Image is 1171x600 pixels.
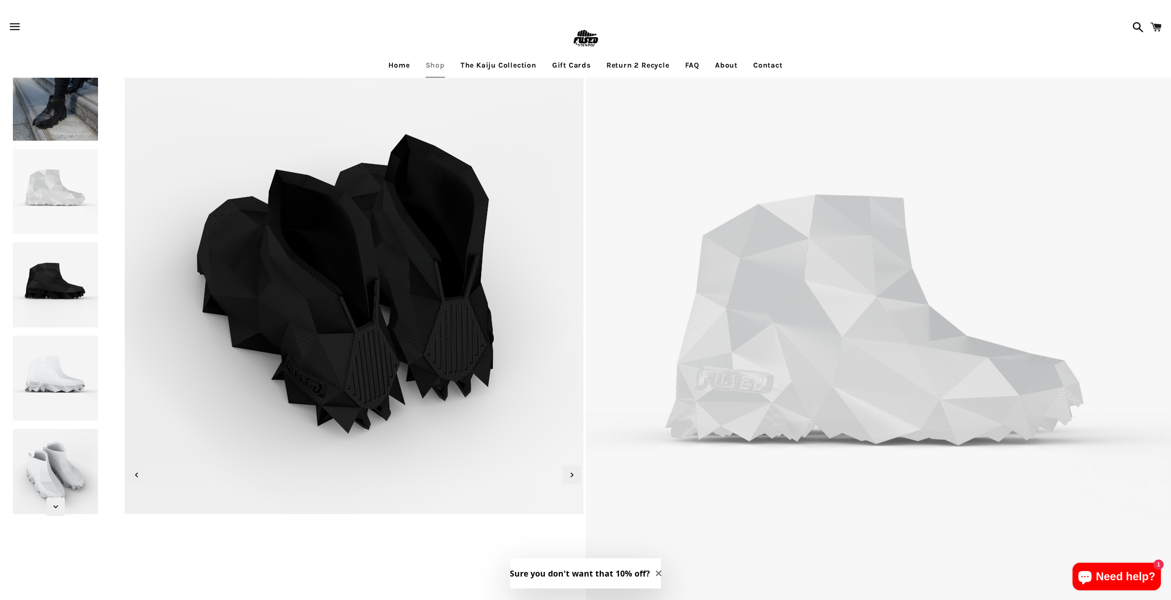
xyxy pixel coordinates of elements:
img: [3D printed Shoes] - lightweight custom 3dprinted shoes sneakers sandals fused footwear [11,240,100,329]
img: [3D printed Shoes] - lightweight custom 3dprinted shoes sneakers sandals fused footwear [11,427,100,516]
img: [3D printed Shoes] - lightweight custom 3dprinted shoes sneakers sandals fused footwear [11,334,100,423]
div: Previous slide [127,466,146,484]
inbox-online-store-chat: Shopify online store chat [1070,563,1164,593]
a: Gift Cards [545,54,598,77]
a: Return 2 Recycle [600,54,676,77]
a: The Kaiju Collection [454,54,543,77]
img: [3D printed Shoes] - lightweight custom 3dprinted shoes sneakers sandals fused footwear [11,147,100,236]
a: About [708,54,744,77]
a: Contact [746,54,790,77]
a: Home [381,54,416,77]
img: FUSEDfootwear [571,24,600,54]
a: Shop [419,54,452,77]
img: [3D printed Shoes] - lightweight custom 3dprinted shoes sneakers sandals fused footwear [11,54,100,143]
a: FAQ [678,54,706,77]
div: Next slide [563,466,581,484]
